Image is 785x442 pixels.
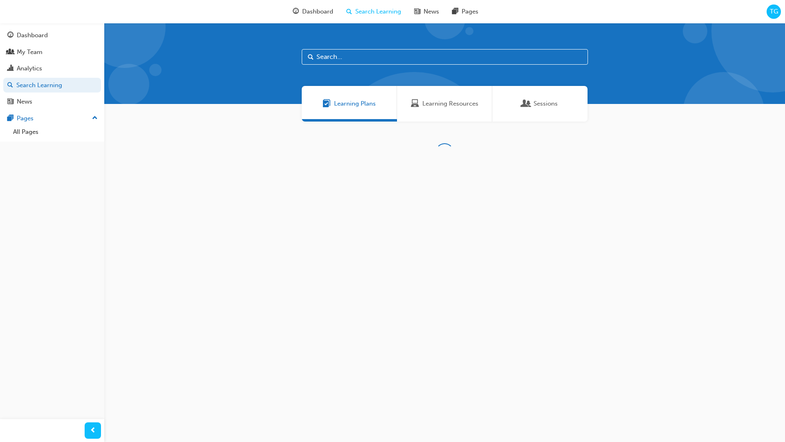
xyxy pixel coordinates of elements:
[7,49,13,56] span: people-icon
[3,94,101,109] a: News
[3,61,101,76] a: Analytics
[17,114,34,123] div: Pages
[770,7,778,16] span: TG
[3,28,101,43] a: Dashboard
[308,52,314,62] span: Search
[302,7,333,16] span: Dashboard
[10,126,101,138] a: All Pages
[522,99,530,108] span: Sessions
[7,98,13,106] span: news-icon
[414,7,420,17] span: news-icon
[3,78,101,93] a: Search Learning
[17,97,32,106] div: News
[422,99,478,108] span: Learning Resources
[302,49,588,65] input: Search...
[408,3,446,20] a: news-iconNews
[7,65,13,72] span: chart-icon
[7,82,13,89] span: search-icon
[302,86,397,122] a: Learning PlansLearning Plans
[3,111,101,126] button: Pages
[462,7,478,16] span: Pages
[17,47,43,57] div: My Team
[397,86,492,122] a: Learning ResourcesLearning Resources
[334,99,376,108] span: Learning Plans
[90,426,96,436] span: prev-icon
[3,45,101,60] a: My Team
[767,5,781,19] button: TG
[7,115,13,122] span: pages-icon
[340,3,408,20] a: search-iconSearch Learning
[452,7,458,17] span: pages-icon
[286,3,340,20] a: guage-iconDashboard
[17,64,42,73] div: Analytics
[411,99,419,108] span: Learning Resources
[7,32,13,39] span: guage-icon
[92,113,98,124] span: up-icon
[17,31,48,40] div: Dashboard
[3,26,101,111] button: DashboardMy TeamAnalyticsSearch LearningNews
[293,7,299,17] span: guage-icon
[355,7,401,16] span: Search Learning
[492,86,588,122] a: SessionsSessions
[323,99,331,108] span: Learning Plans
[534,99,558,108] span: Sessions
[346,7,352,17] span: search-icon
[424,7,439,16] span: News
[446,3,485,20] a: pages-iconPages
